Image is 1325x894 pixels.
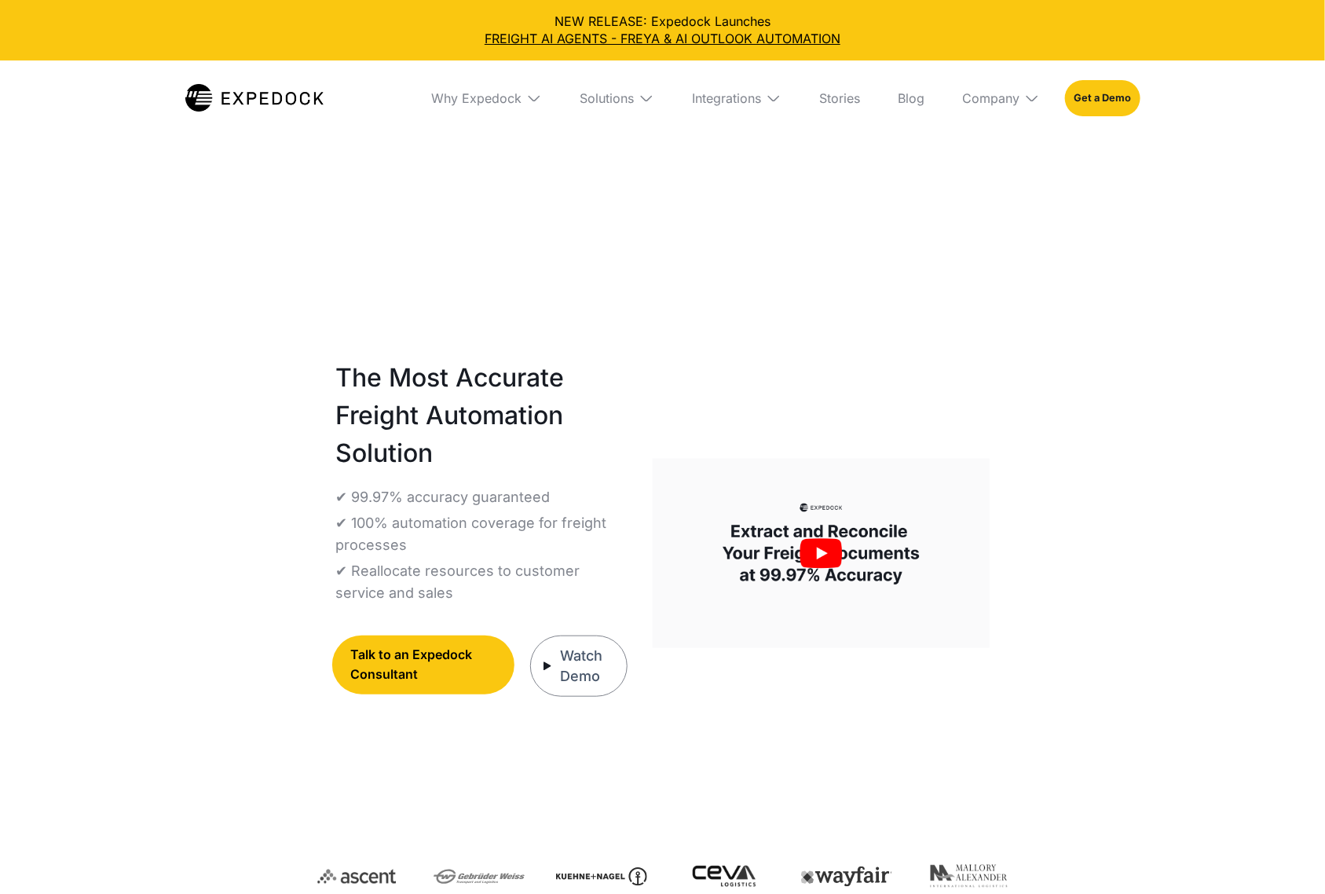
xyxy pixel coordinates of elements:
[332,636,514,694] a: Talk to an Expedock Consultant
[336,512,628,556] p: ✔ 100% automation coverage for freight processes
[530,636,628,773] a: Watch Demo
[962,90,1019,106] div: Company
[13,30,1312,47] a: FREIGHT AI AGENTS - FREYA & AI OUTLOOK AUTOMATION
[431,90,522,106] div: Why Expedock
[561,646,615,687] div: Watch Demo
[336,486,551,508] p: ✔ 99.97% accuracy guaranteed
[336,359,628,472] h1: The Most Accurate Freight Automation Solution
[885,60,937,136] a: Blog
[336,560,628,604] p: ✔ Reallocate resources to customer service and sales
[580,90,634,106] div: Solutions
[13,13,1312,48] div: NEW RELEASE: Expedock Launches
[807,60,873,136] a: Stories
[1065,80,1140,116] a: Get a Demo
[692,90,761,106] div: Integrations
